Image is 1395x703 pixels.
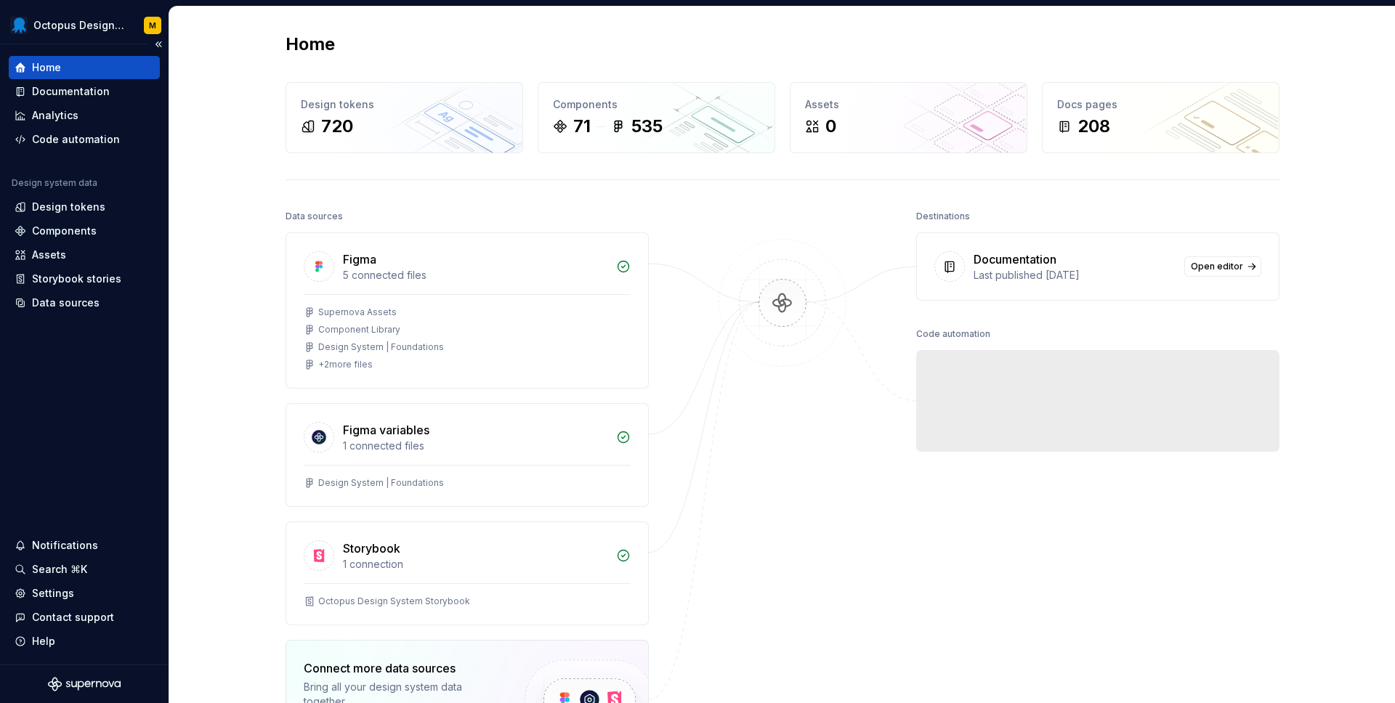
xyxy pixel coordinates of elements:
[343,268,607,283] div: 5 connected files
[321,115,353,138] div: 720
[32,586,74,601] div: Settings
[148,34,169,54] button: Collapse sidebar
[9,582,160,605] a: Settings
[32,562,87,577] div: Search ⌘K
[3,9,166,41] button: Octopus Design SystemM
[32,296,100,310] div: Data sources
[149,20,156,31] div: M
[32,132,120,147] div: Code automation
[9,630,160,653] button: Help
[318,477,444,489] div: Design System | Foundations
[9,291,160,314] a: Data sources
[1184,256,1261,277] a: Open editor
[32,248,66,262] div: Assets
[9,606,160,629] button: Contact support
[286,232,649,389] a: Figma5 connected filesSupernova AssetsComponent LibraryDesign System | Foundations+2more files
[286,82,523,153] a: Design tokens720
[9,219,160,243] a: Components
[1057,97,1264,112] div: Docs pages
[286,521,649,625] a: Storybook1 connectionOctopus Design System Storybook
[553,97,760,112] div: Components
[9,128,160,151] a: Code automation
[343,251,376,268] div: Figma
[825,115,836,138] div: 0
[318,324,400,336] div: Component Library
[9,534,160,557] button: Notifications
[974,268,1176,283] div: Last published [DATE]
[32,60,61,75] div: Home
[631,115,663,138] div: 535
[790,82,1027,153] a: Assets0
[32,108,78,123] div: Analytics
[304,659,500,677] div: Connect more data sources
[343,421,429,439] div: Figma variables
[318,359,373,370] div: + 2 more files
[573,115,591,138] div: 71
[916,324,990,344] div: Code automation
[9,56,160,79] a: Home
[343,557,607,572] div: 1 connection
[9,104,160,127] a: Analytics
[12,177,97,189] div: Design system data
[286,403,649,507] a: Figma variables1 connected filesDesign System | Foundations
[32,200,105,214] div: Design tokens
[32,610,114,625] div: Contact support
[32,538,98,553] div: Notifications
[286,206,343,227] div: Data sources
[9,267,160,290] a: Storybook stories
[32,634,55,649] div: Help
[9,243,160,267] a: Assets
[9,80,160,103] a: Documentation
[318,596,470,607] div: Octopus Design System Storybook
[32,224,97,238] div: Components
[286,33,335,56] h2: Home
[301,97,508,112] div: Design tokens
[343,540,400,557] div: Storybook
[10,17,28,34] img: fcf53608-4560-46b3-9ec6-dbe177120620.png
[318,306,397,318] div: Supernova Assets
[9,195,160,219] a: Design tokens
[33,18,126,33] div: Octopus Design System
[343,439,607,453] div: 1 connected files
[9,558,160,581] button: Search ⌘K
[1042,82,1279,153] a: Docs pages208
[32,272,121,286] div: Storybook stories
[805,97,1012,112] div: Assets
[538,82,775,153] a: Components71535
[318,341,444,353] div: Design System | Foundations
[974,251,1056,268] div: Documentation
[32,84,110,99] div: Documentation
[1191,261,1243,272] span: Open editor
[916,206,970,227] div: Destinations
[48,677,121,691] svg: Supernova Logo
[1077,115,1110,138] div: 208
